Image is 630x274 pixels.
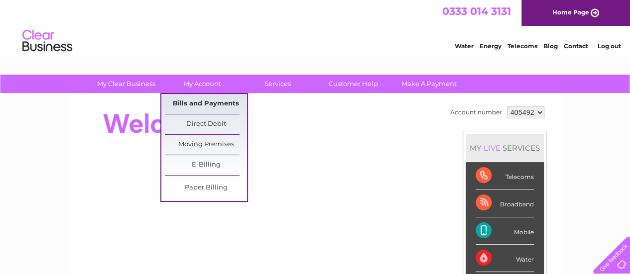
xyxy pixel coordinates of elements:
[388,75,470,93] a: Make A Payment
[237,75,319,93] a: Services
[476,217,534,245] div: Mobile
[564,42,588,50] a: Contact
[482,143,503,153] div: LIVE
[476,189,534,217] div: Broadband
[507,42,537,50] a: Telecoms
[22,26,73,56] img: logo.png
[597,42,621,50] a: Log out
[476,162,534,189] div: Telecoms
[80,5,551,48] div: Clear Business is a trading name of Verastar Limited (registered in [GEOGRAPHIC_DATA] No. 3667643...
[455,42,474,50] a: Water
[466,134,544,162] div: MY SERVICES
[161,75,243,93] a: My Account
[165,114,247,134] a: Direct Debit
[480,42,502,50] a: Energy
[165,178,247,198] a: Paper Billing
[165,135,247,155] a: Moving Premises
[165,155,247,175] a: E-Billing
[448,104,504,121] td: Account number
[312,75,394,93] a: Customer Help
[476,245,534,272] div: Water
[442,5,511,17] a: 0333 014 3131
[543,42,558,50] a: Blog
[85,75,167,93] a: My Clear Business
[165,94,247,114] a: Bills and Payments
